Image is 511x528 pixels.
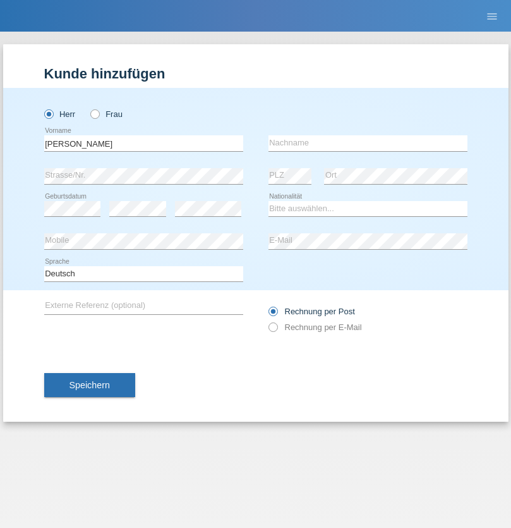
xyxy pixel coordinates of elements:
[44,66,467,82] h1: Kunde hinzufügen
[44,109,52,118] input: Herr
[69,380,110,390] span: Speichern
[268,322,362,332] label: Rechnung per E-Mail
[44,109,76,119] label: Herr
[486,10,498,23] i: menu
[90,109,123,119] label: Frau
[268,307,277,322] input: Rechnung per Post
[268,307,355,316] label: Rechnung per Post
[90,109,99,118] input: Frau
[268,322,277,338] input: Rechnung per E-Mail
[479,12,505,20] a: menu
[44,373,135,397] button: Speichern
